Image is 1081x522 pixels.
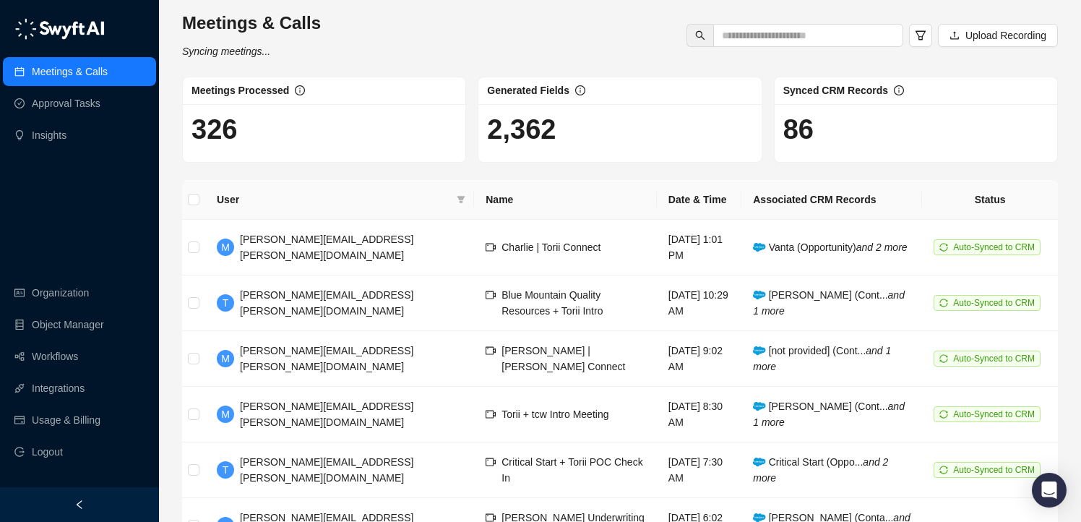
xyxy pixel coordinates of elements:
[487,113,752,146] h1: 2,362
[939,299,948,307] span: sync
[32,278,89,307] a: Organization
[575,85,585,95] span: info-circle
[182,46,270,57] i: Syncing meetings...
[240,289,413,317] span: [PERSON_NAME][EMAIL_ADDRESS][PERSON_NAME][DOMAIN_NAME]
[486,346,496,356] span: video-camera
[240,456,413,484] span: [PERSON_NAME][EMAIL_ADDRESS][PERSON_NAME][DOMAIN_NAME]
[953,409,1035,419] span: Auto-Synced to CRM
[953,242,1035,252] span: Auto-Synced to CRM
[486,457,496,467] span: video-camera
[32,374,85,403] a: Integrations
[501,456,642,484] span: Critical Start + Torii POC Check In
[939,466,948,474] span: sync
[223,462,229,478] span: T
[657,331,741,387] td: [DATE] 9:02 AM
[953,298,1035,308] span: Auto-Synced to CRM
[657,180,741,220] th: Date & Time
[457,195,465,204] span: filter
[32,406,100,435] a: Usage & Billing
[753,401,905,428] i: and 1 more
[295,85,305,95] span: info-circle
[856,241,908,253] i: and 2 more
[486,409,496,419] span: video-camera
[14,18,105,40] img: logo-05li4sbe.png
[474,180,657,220] th: Name
[939,410,948,419] span: sync
[965,27,1046,43] span: Upload Recording
[182,12,321,35] h3: Meetings & Calls
[953,465,1035,475] span: Auto-Synced to CRM
[240,345,413,372] span: [PERSON_NAME][EMAIL_ADDRESS][PERSON_NAME][DOMAIN_NAME]
[217,192,451,207] span: User
[939,354,948,363] span: sync
[191,85,289,96] span: Meetings Processed
[657,442,741,498] td: [DATE] 7:30 AM
[501,408,608,420] span: Torii + tcw Intro Meeting
[1032,473,1067,508] div: Open Intercom Messenger
[657,275,741,331] td: [DATE] 10:29 AM
[221,239,230,255] span: M
[894,85,904,95] span: info-circle
[753,241,907,253] span: Vanta (Opportunity)
[939,243,948,252] span: sync
[783,113,1048,146] h1: 86
[501,289,603,317] span: Blue Mountain Quality Resources + Torii Intro
[657,387,741,442] td: [DATE] 8:30 AM
[486,290,496,300] span: video-camera
[753,401,905,428] span: [PERSON_NAME] (Cont...
[487,85,569,96] span: Generated Fields
[657,220,741,275] td: [DATE] 1:01 PM
[221,406,230,422] span: M
[32,437,63,466] span: Logout
[753,289,905,317] i: and 1 more
[753,456,888,484] i: and 2 more
[953,354,1035,364] span: Auto-Synced to CRM
[32,310,104,339] a: Object Manager
[32,89,100,118] a: Approval Tasks
[753,345,891,372] span: [not provided] (Cont...
[783,85,888,96] span: Synced CRM Records
[221,351,230,367] span: M
[501,345,625,372] span: [PERSON_NAME] | [PERSON_NAME] Connect
[240,401,413,428] span: [PERSON_NAME][EMAIL_ADDRESS][PERSON_NAME][DOMAIN_NAME]
[191,113,457,146] h1: 326
[32,121,66,150] a: Insights
[223,295,229,311] span: T
[74,500,85,510] span: left
[695,30,705,40] span: search
[454,189,468,210] span: filter
[922,180,1058,220] th: Status
[240,234,413,261] span: [PERSON_NAME][EMAIL_ADDRESS][PERSON_NAME][DOMAIN_NAME]
[32,57,108,86] a: Meetings & Calls
[486,242,496,252] span: video-camera
[32,342,78,371] a: Workflows
[501,241,600,253] span: Charlie | Torii Connect
[753,289,905,317] span: [PERSON_NAME] (Cont...
[938,24,1058,47] button: Upload Recording
[753,345,891,372] i: and 1 more
[741,180,922,220] th: Associated CRM Records
[14,447,25,457] span: logout
[915,30,926,41] span: filter
[753,456,888,484] span: Critical Start (Oppo...
[949,30,960,40] span: upload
